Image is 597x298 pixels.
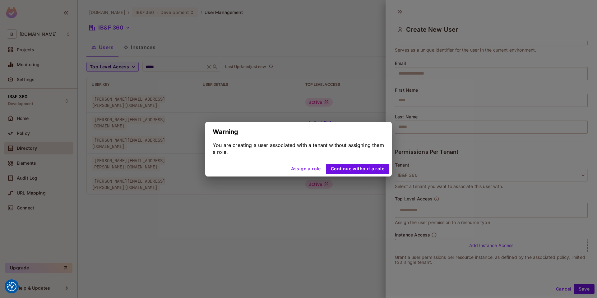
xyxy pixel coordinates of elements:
button: Consent Preferences [7,282,16,291]
button: Continue without a role [326,164,389,174]
button: Assign a role [289,164,323,174]
div: You are creating a user associated with a tenant without assigning them a role. [213,142,384,155]
img: Revisit consent button [7,282,16,291]
h2: Warning [205,122,392,142]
